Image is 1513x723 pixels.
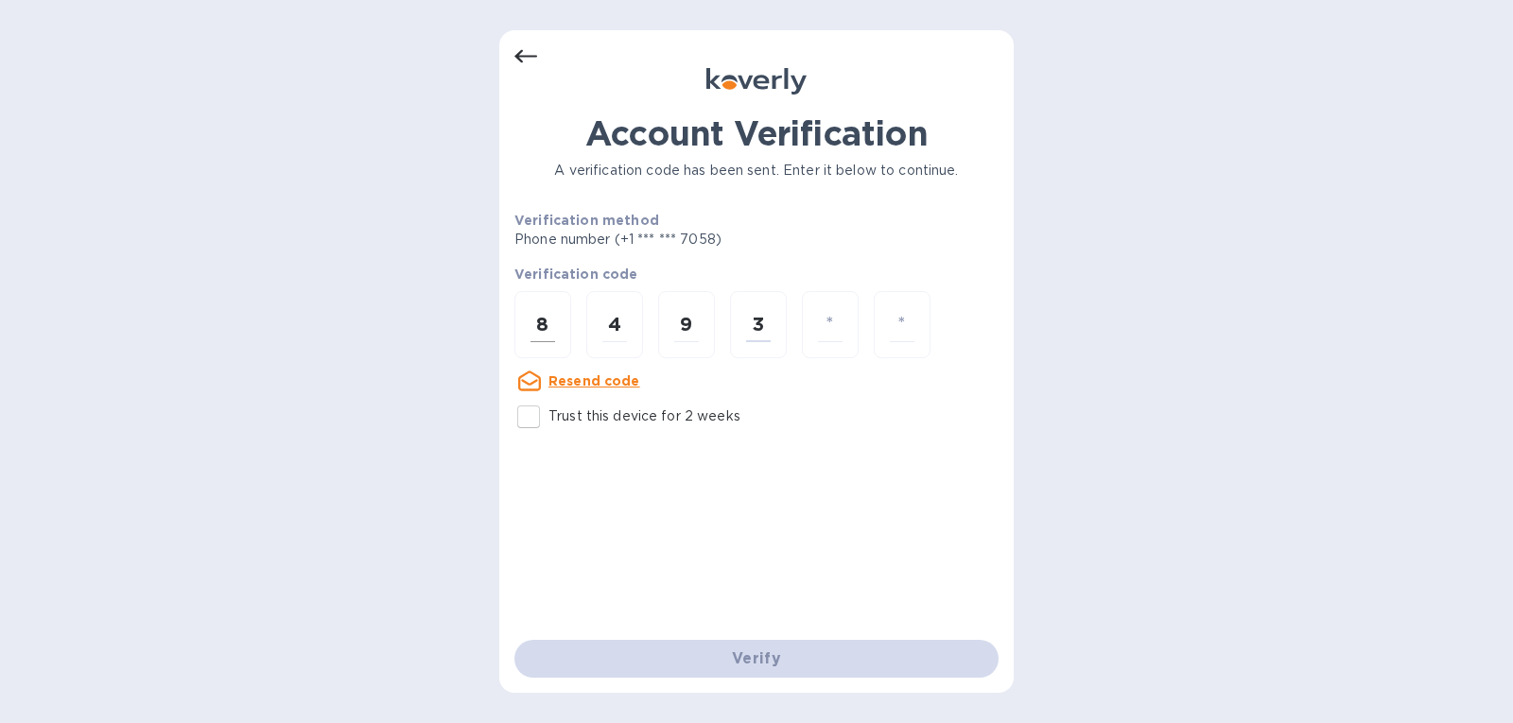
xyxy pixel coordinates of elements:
[548,406,740,426] p: Trust this device for 2 weeks
[514,213,659,228] b: Verification method
[514,230,866,250] p: Phone number (+1 *** *** 7058)
[514,113,999,153] h1: Account Verification
[514,161,999,181] p: A verification code has been sent. Enter it below to continue.
[548,373,640,388] u: Resend code
[514,265,999,284] p: Verification code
